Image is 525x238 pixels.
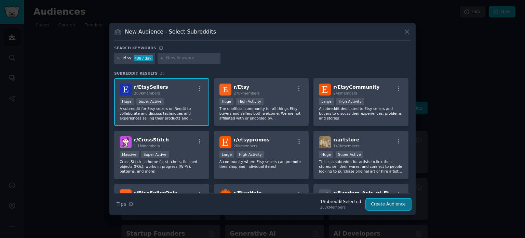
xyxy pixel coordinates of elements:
p: A community where Etsy sellers can promote their shop and individual items! [219,159,304,169]
span: r/ EtsyCommunity [333,84,379,90]
span: r/ Etsy [234,84,250,90]
div: 1 Subreddit Selected [320,199,361,205]
span: 24k members [333,91,357,95]
img: artstore [319,136,331,148]
div: Large [319,98,334,105]
div: 408 / day [134,55,153,61]
span: 1.1M members [134,144,160,148]
span: 141k members [333,144,359,148]
div: High Activity [237,151,264,158]
img: Etsy [219,84,231,96]
div: 203k Members [320,205,361,210]
p: A subreddit dedicated to Etsy sellers and buyers to discuss their experiences, problems and stories [319,106,403,121]
p: This is a subreddit for artists to link their stores, sell their wares, and connect to people loo... [319,159,403,174]
img: EtsySellerOnly [120,189,132,201]
div: High Activity [236,98,264,105]
span: Tips [117,201,126,208]
div: Super Active [136,98,164,105]
p: A subreddit for Etsy sellers on Reddit to collaborate and discuss techniques and experiences sell... [120,106,204,121]
span: 276k members [234,91,260,95]
div: Huge [219,98,234,105]
button: Create Audience [366,199,411,210]
p: The unofficial community for all things Etsy, buyers and sellers both welcome. We are not affilia... [219,106,304,121]
div: Super Active [141,151,169,158]
h3: New Audience - Select Subreddits [125,28,216,35]
span: Subreddit Results [114,71,158,76]
span: r/ CrossStitch [134,137,169,142]
div: Huge [120,98,134,105]
span: 203k members [134,91,160,95]
input: New Keyword [166,55,218,61]
img: etsypromos [219,136,231,148]
img: CrossStitch [120,136,132,148]
button: Tips [114,198,136,210]
span: 20 [160,71,165,75]
div: etsy [123,55,132,61]
h3: Search keywords [114,46,156,50]
img: EtsyCommunity [319,84,331,96]
div: Super Active [336,151,363,158]
img: EtsySellers [120,84,132,96]
span: r/ EtsyHelp [234,190,262,196]
div: Large [219,151,234,158]
div: Huge [319,151,333,158]
span: r/ EtsySellerOnly [134,190,177,196]
p: Cross Stitch - a home for stitchers, finished objects (FOs), works-in-progress (WIPs), patterns, ... [120,159,204,174]
div: High Activity [336,98,364,105]
div: Massive [120,151,139,158]
span: r/ Random_Acts_of_Etsy [333,190,395,196]
span: 20k members [234,144,257,148]
span: r/ etsypromos [234,137,270,142]
img: EtsyHelp [219,189,231,201]
span: r/ EtsySellers [134,84,168,90]
span: r/ artstore [333,137,359,142]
